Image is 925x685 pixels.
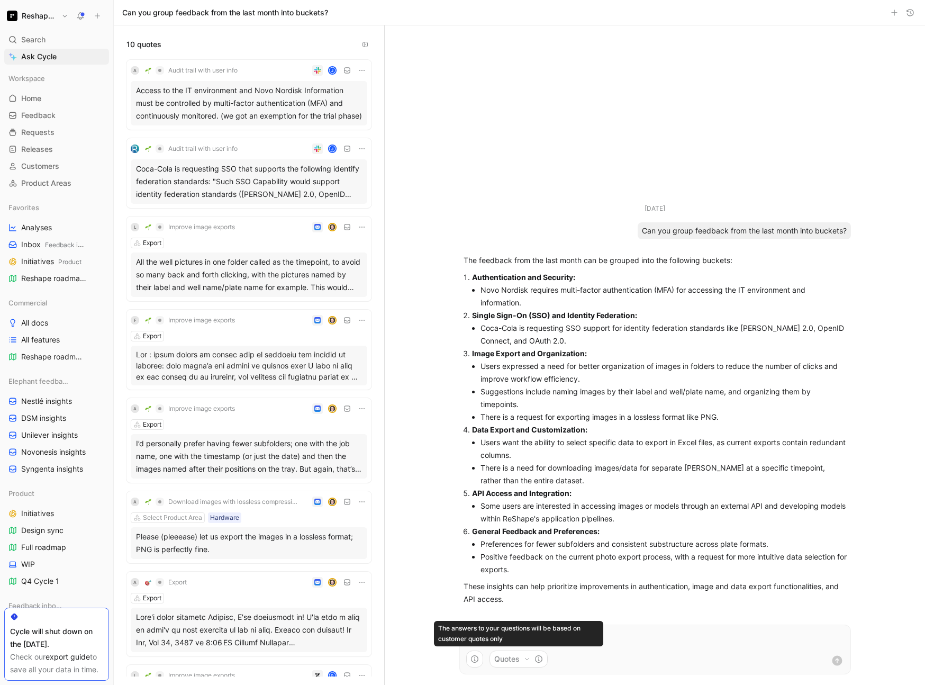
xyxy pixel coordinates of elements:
a: Analyses [4,220,109,236]
div: A [131,578,139,587]
img: avatar [329,579,336,586]
span: 10 quotes [126,38,161,51]
div: Workspace [4,70,109,86]
span: Requests [21,127,55,138]
span: Inbox [21,239,86,250]
button: 🌱Improve image exports [141,221,239,233]
div: Coca-Cola is requesting SSO that supports the following identify federation standards: "Such SSO ... [136,163,362,201]
div: Export [143,419,161,430]
a: Reshape roadmapCommercial [4,271,109,286]
span: Download images with lossless compression [168,498,299,506]
button: 🌱Improve image exports [141,402,239,415]
span: Favorites [8,202,39,213]
span: Reshape roadmap [21,351,83,362]
div: Elephant feedback boardsNestlé insightsDSM insightsUnilever insightsNovonesis insightsSyngenta in... [4,373,109,477]
span: Product Areas [21,178,71,188]
div: Feedback inboxes [4,598,109,614]
img: avatar [329,317,336,324]
span: Export [168,578,187,587]
li: There is a need for downloading images/data for separate [PERSON_NAME] at a specific timepoint, r... [480,462,847,487]
h1: Can you group feedback from the last month into buckets? [122,7,328,18]
span: Analyses [21,222,52,233]
div: Favorites [4,200,109,215]
span: Reshape roadmap [21,273,89,284]
a: Initiatives [4,506,109,521]
span: Syngenta insights [21,464,83,474]
div: L [131,223,139,231]
a: Product Areas [4,175,109,191]
button: 🌱Download images with lossless compression [141,495,303,508]
div: All the well pictures in one folder called as the timepoint, to avoid so many back and forth clic... [136,256,362,294]
span: Full roadmap [21,542,66,553]
strong: Image Export and Organization: [472,349,587,358]
span: Ask Cycle [21,50,57,63]
a: Nestlé insights [4,393,109,409]
span: Audit trail with user info [168,145,238,153]
a: InitiativesProduct [4,254,109,269]
span: Home [21,93,41,104]
img: avatar [329,499,336,506]
span: All docs [21,318,48,328]
p: The feedback from the last month can be grouped into the following buckets: [464,254,847,267]
span: Product [8,488,34,499]
strong: Authentication and Security: [472,273,575,282]
span: All features [21,335,60,345]
img: 🌱 [145,146,151,152]
span: DSM insights [21,413,66,423]
div: Export [143,238,161,248]
button: Reshape PlatformReshape Platform [4,8,71,23]
img: avatar [329,405,336,412]
div: A [131,66,139,75]
span: Customers [21,161,59,172]
div: Product [4,485,109,501]
li: Users expressed a need for better organization of images in folders to reduce the number of click... [480,360,847,385]
span: Feedback inboxes [8,600,66,611]
img: logo [131,145,139,153]
a: Customers [4,158,109,174]
div: I’d personally prefer having fewer subfolders; one with the job name, one with the timestamp (or ... [136,437,362,475]
span: Improve image exports [168,223,235,231]
a: WIP [4,556,109,572]
span: Initiatives [21,508,54,519]
p: Lor : ipsum dolors am consec adip el seddoeiu tem incidid ut laboree: dolo magna’a eni admini ve ... [136,349,362,382]
h1: Reshape Platform [22,11,57,21]
button: 🌱Audit trail with user info [141,142,241,155]
div: Can you group feedback from the last month into buckets? [638,222,851,239]
a: Design sync [4,522,109,538]
li: Suggestions include naming images by their label and well/plate name, and organizing them by time... [480,385,847,411]
span: Improve image exports [168,404,235,413]
span: Releases [21,144,53,155]
p: These insights can help prioritize improvements in authentication, image and data export function... [464,580,847,606]
div: Commercial [4,295,109,311]
span: Improve image exports [168,671,235,680]
div: Check our to save all your data in time. [10,651,103,676]
span: Q4 Cycle 1 [21,576,59,587]
a: All docs [4,315,109,331]
div: Access to the IT environment and Novo Nordisk Information must be controlled by multi-factor auth... [136,84,362,122]
div: A [131,498,139,506]
div: Select Product Area [143,512,202,523]
a: Novonesis insights [4,444,109,460]
a: Reshape roadmap [4,349,109,365]
div: Search [4,32,109,48]
a: Full roadmap [4,539,109,555]
span: Product [58,258,81,266]
img: 🌱 [145,67,151,74]
button: Quotes [489,651,548,668]
span: Unilever insights [21,430,78,440]
span: Commercial [8,298,47,308]
div: D [329,672,336,679]
img: 🎯 [145,579,151,585]
a: Feedback [4,107,109,123]
div: Cycle will shut down on the [DATE]. [10,625,103,651]
span: Nestlé insights [21,396,72,407]
strong: API Access and Integration: [472,489,572,498]
a: Home [4,91,109,106]
strong: General Feedback and Preferences: [472,527,600,536]
span: Feedback inboxes [45,241,99,249]
div: [DATE] [645,203,665,214]
span: Improve image exports [168,316,235,325]
a: Q4 Cycle 1 [4,573,109,589]
li: Coca-Cola is requesting SSO support for identity federation standards like [PERSON_NAME] 2.0, Ope... [480,322,847,347]
li: Users want the ability to select specific data to export in Excel files, as current exports conta... [480,436,847,462]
